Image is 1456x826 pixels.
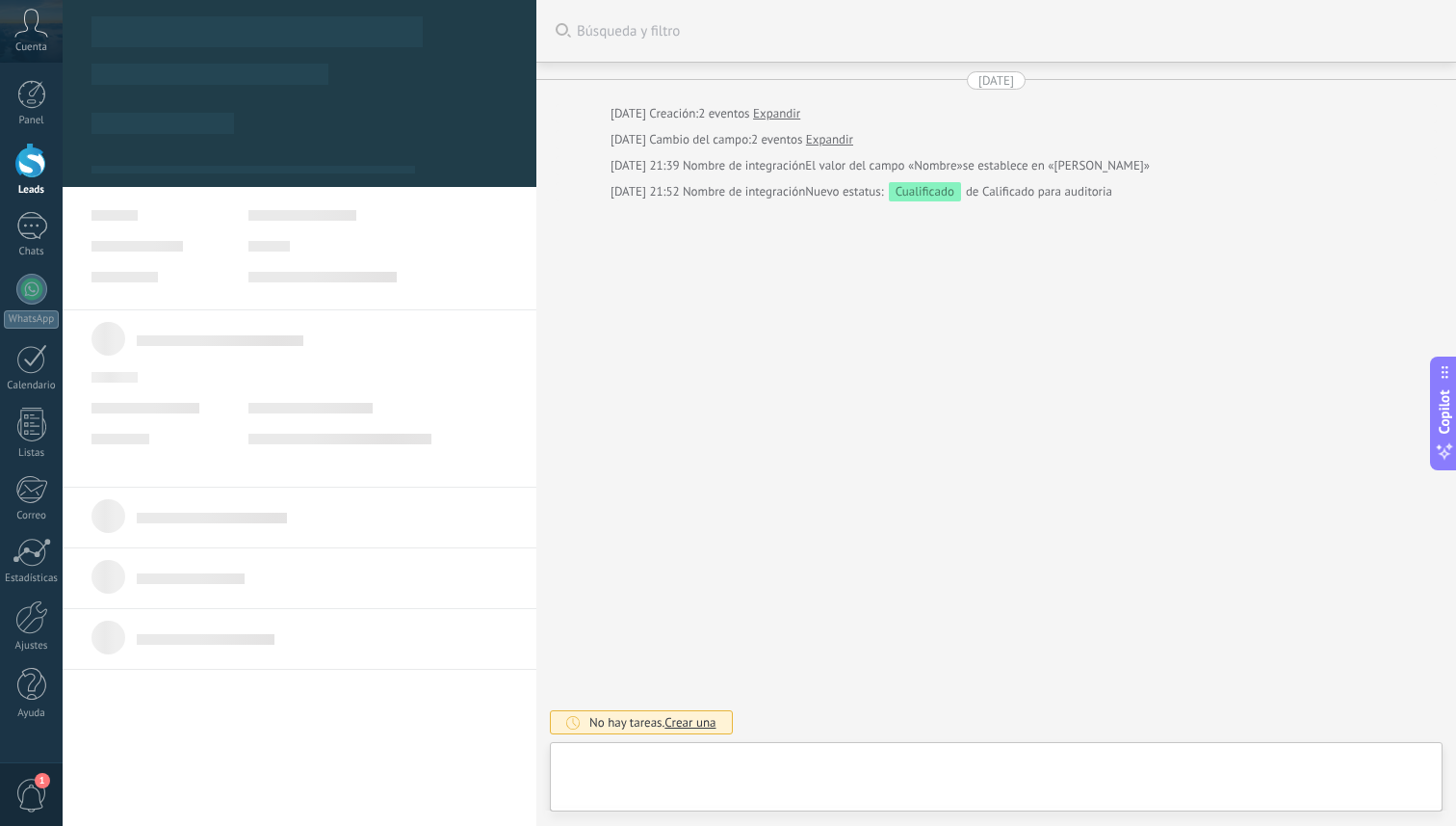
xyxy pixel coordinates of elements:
span: Nuevo estatus: [805,182,883,201]
div: Ayuda [4,707,60,720]
div: Ajustes [4,640,60,653]
div: Panel [4,115,60,127]
a: Expandir [753,104,800,123]
div: Correo [4,510,60,522]
a: Expandir [806,130,853,149]
div: Chats [4,246,60,258]
div: [DATE] 21:52 [611,182,683,201]
div: Estadísticas [4,573,60,585]
div: WhatsApp [4,310,59,329]
div: [DATE] [611,104,649,123]
span: Nombre de integración [683,183,805,200]
span: 2 eventos [698,104,749,123]
div: de Calificado para auditoria [805,182,1112,201]
div: No hay tareas. [589,714,716,731]
div: Cambio del campo: [611,130,853,149]
div: [DATE] [978,71,1014,90]
div: Calendario [4,380,60,392]
div: [DATE] 21:39 [611,156,683,175]
span: Nombre de integración [683,157,805,173]
span: Búsqueda y filtro [577,22,1437,40]
span: 1 [35,773,50,788]
span: El valor del campo «Nombre» [805,156,962,175]
span: se establece en «[PERSON_NAME]» [963,156,1150,175]
div: Creación: [611,104,800,123]
div: Leads [4,184,60,197]
div: [DATE] [611,130,649,149]
span: Crear una [664,714,715,731]
span: Copilot [1435,389,1454,434]
div: Cualificado [889,182,961,201]
div: Listas [4,447,60,460]
span: Cuenta [15,41,47,54]
span: 2 eventos [751,130,802,149]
